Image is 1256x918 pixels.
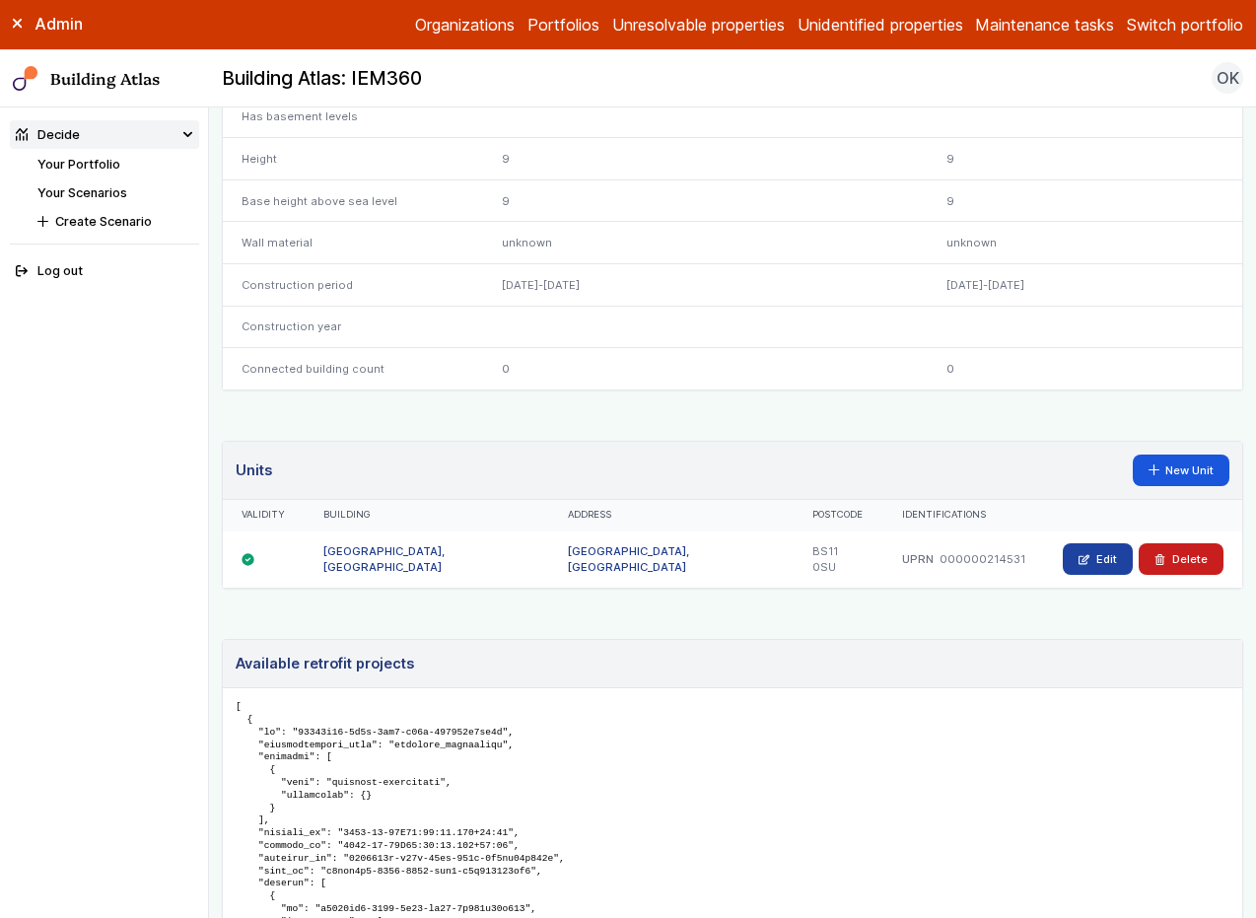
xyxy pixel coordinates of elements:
div: Identifications [902,509,1025,522]
a: Edit [1063,543,1133,575]
summary: Decide [10,120,199,149]
div: [DATE]-[DATE] [482,264,798,307]
div: Building [323,509,530,522]
span: OK [1217,66,1239,90]
div: Wall material [223,222,482,264]
a: Unresolvable properties [612,13,785,36]
div: Connected building count [223,348,482,389]
button: Delete [1139,543,1223,575]
a: Your Scenarios [37,185,127,200]
div: Base height above sea level [223,179,482,222]
div: Construction year [223,306,482,348]
button: Log out [10,257,199,286]
div: 0 [928,348,1243,389]
h3: Units [236,459,272,481]
a: [GEOGRAPHIC_DATA], [GEOGRAPHIC_DATA] [568,544,689,574]
div: Height [223,138,482,180]
div: BS11 0SU [794,531,883,589]
div: Address [568,509,775,522]
div: unknown [482,222,798,264]
button: OK [1212,62,1243,94]
a: New Unit [1133,455,1230,486]
dd: 000000214531 [940,551,1025,567]
div: Decide [16,125,80,144]
dt: UPRN [902,551,934,567]
div: 9 [482,138,798,180]
a: Unidentified properties [798,13,963,36]
a: Your Portfolio [37,157,120,172]
div: Construction period [223,264,482,307]
div: [DATE]-[DATE] [928,264,1243,307]
div: Has basement levels [223,96,482,138]
div: unknown [928,222,1243,264]
a: Portfolios [527,13,599,36]
div: 9 [928,138,1243,180]
button: Create Scenario [32,207,199,236]
a: Organizations [415,13,515,36]
img: main-0bbd2752.svg [13,66,38,92]
div: 0 [482,348,798,389]
div: 9 [928,179,1243,222]
div: 9 [482,179,798,222]
a: Maintenance tasks [975,13,1114,36]
h2: Building Atlas: IEM360 [222,66,422,92]
div: Postcode [812,509,864,522]
h3: Available retrofit projects [236,653,414,674]
div: Validity [242,509,285,522]
button: Switch portfolio [1127,13,1243,36]
a: [GEOGRAPHIC_DATA], [GEOGRAPHIC_DATA] [323,544,445,574]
